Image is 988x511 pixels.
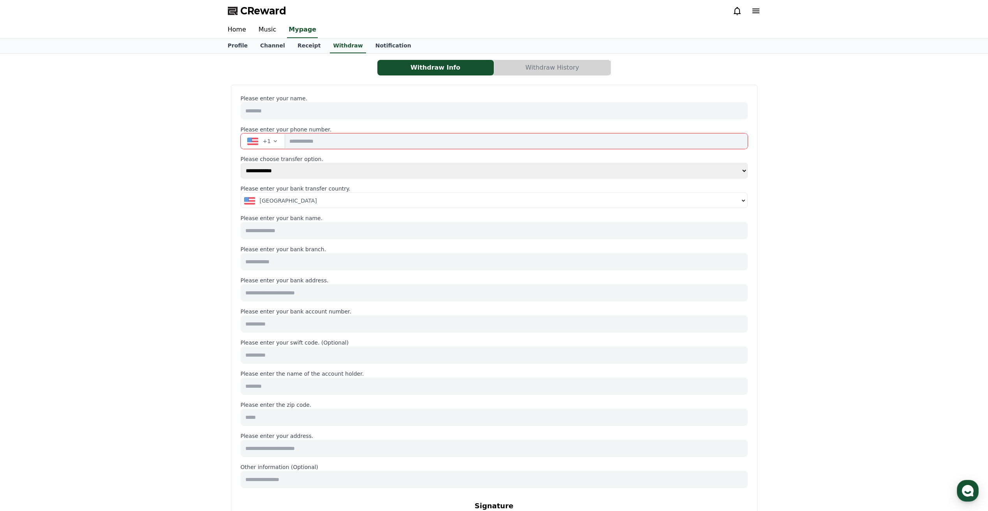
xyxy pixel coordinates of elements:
span: Messages [65,259,88,265]
a: Withdraw [330,38,366,53]
p: Please enter your bank branch. [241,245,748,253]
p: Please enter your phone number. [241,126,748,133]
a: Profile [222,38,254,53]
span: Home [20,258,33,264]
button: Withdraw History [494,60,611,75]
p: Please enter your bank address. [241,276,748,284]
a: Home [2,247,51,266]
span: Settings [115,258,134,264]
a: Music [252,22,283,38]
a: Receipt [291,38,327,53]
p: Please enter your swift code. (Optional) [241,339,748,346]
p: Please enter the zip code. [241,401,748,409]
span: CReward [240,5,286,17]
a: Messages [51,247,100,266]
a: Settings [100,247,150,266]
p: Please enter the name of the account holder. [241,370,748,378]
button: Withdraw Info [377,60,494,75]
a: CReward [228,5,286,17]
p: Please choose transfer option. [241,155,748,163]
p: Other information (Optional) [241,463,748,471]
span: [GEOGRAPHIC_DATA] [260,197,317,205]
p: Please enter your address. [241,432,748,440]
a: Mypage [287,22,318,38]
span: +1 [263,137,271,145]
p: Please enter your bank account number. [241,308,748,315]
a: Notification [369,38,417,53]
a: Withdraw History [494,60,611,75]
p: Please enter your bank transfer country. [241,185,748,192]
p: Please enter your name. [241,94,748,102]
p: Please enter your bank name. [241,214,748,222]
a: Home [222,22,252,38]
a: Channel [254,38,291,53]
